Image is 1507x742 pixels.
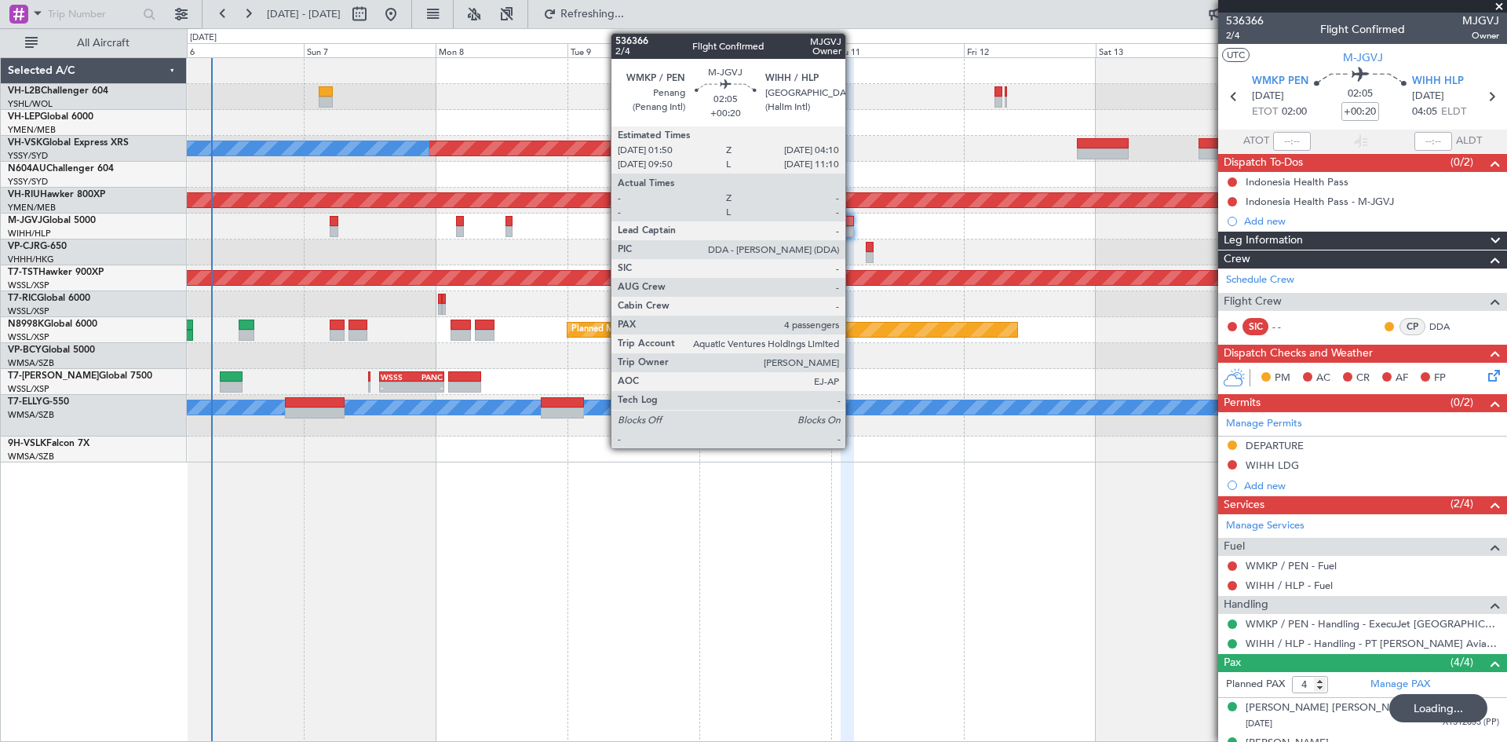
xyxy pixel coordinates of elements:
div: Indonesia Health Pass - M-JGVJ [1246,195,1394,208]
div: DEPARTURE [1246,439,1304,452]
span: VH-VSK [8,138,42,148]
div: Wed 10 [699,43,831,57]
div: Add new [1244,214,1499,228]
a: N604AUChallenger 604 [8,164,114,174]
button: Refreshing... [536,2,630,27]
span: ETOT [1252,104,1278,120]
a: Schedule Crew [1226,272,1294,288]
a: YSSY/SYD [8,150,48,162]
a: Manage PAX [1370,677,1430,693]
a: VH-VSKGlobal Express XRS [8,138,129,148]
span: Flight Crew [1224,293,1282,311]
span: Handling [1224,596,1268,614]
div: Indonesia Health Pass [1246,175,1348,188]
div: Fri 12 [964,43,1096,57]
a: WSSL/XSP [8,280,49,291]
a: VP-CJRG-650 [8,242,67,251]
a: YMEN/MEB [8,202,56,214]
span: AC [1316,371,1330,386]
span: Services [1224,496,1264,514]
span: 02:05 [1348,86,1373,102]
span: CR [1356,371,1370,386]
div: [PERSON_NAME] [PERSON_NAME] [1246,700,1415,716]
div: WSSS [381,372,412,382]
span: VH-RIU [8,190,40,199]
div: Sat 13 [1096,43,1228,57]
span: ALDT [1456,133,1482,149]
span: PM [1275,371,1290,386]
div: - [411,382,443,392]
a: WSSL/XSP [8,383,49,395]
a: VH-L2BChallenger 604 [8,86,108,96]
span: Crew [1224,250,1250,269]
a: N8998KGlobal 6000 [8,320,97,329]
span: [DATE] - [DATE] [267,7,341,21]
a: WMKP / PEN - Fuel [1246,559,1337,572]
a: VH-RIUHawker 800XP [8,190,105,199]
div: Tue 9 [567,43,699,57]
div: Loading... [1389,694,1487,722]
span: [DATE] [1412,89,1444,104]
span: Dispatch Checks and Weather [1224,345,1373,363]
div: Sun 7 [304,43,436,57]
div: - [779,382,811,392]
div: Planned Maint [GEOGRAPHIC_DATA] (Seletar) [571,318,756,342]
a: T7-TSTHawker 900XP [8,268,104,277]
a: DDA [1429,320,1465,334]
button: All Aircraft [17,31,170,56]
a: WMKP / PEN - Handling - ExecuJet [GEOGRAPHIC_DATA] WMKP / PEN [1246,617,1499,631]
span: 02:00 [1282,104,1307,120]
span: AF [1396,371,1408,386]
span: WMKP PEN [1252,74,1308,90]
span: WIHH HLP [1412,74,1464,90]
span: (0/2) [1450,394,1473,411]
span: T7-[PERSON_NAME] [8,371,99,381]
span: Owner [1462,29,1499,42]
span: Refreshing... [560,9,626,20]
input: --:-- [1273,132,1311,151]
a: YSHL/WOL [8,98,53,110]
a: M-JGVJGlobal 5000 [8,216,96,225]
span: [DATE] [1246,718,1272,729]
span: VP-BCY [8,345,42,355]
a: WSSL/XSP [8,305,49,317]
div: WIHH LDG [1246,459,1299,472]
a: VH-LEPGlobal 6000 [8,112,93,122]
span: Fuel [1224,538,1245,556]
span: M-JGVJ [1343,49,1383,66]
button: UTC [1222,48,1250,62]
a: YSSY/SYD [8,176,48,188]
div: PANC [411,372,443,382]
span: ELDT [1441,104,1466,120]
a: WIHH / HLP - Fuel [1246,579,1333,592]
div: CP [1399,318,1425,335]
a: WSSL/XSP [8,331,49,343]
span: FP [1434,371,1446,386]
span: Permits [1224,394,1261,412]
a: VHHH/HKG [8,254,54,265]
div: Thu 11 [831,43,963,57]
a: Manage Permits [1226,416,1302,432]
span: VP-CJR [8,242,40,251]
a: WMSA/SZB [8,357,54,369]
input: Trip Number [48,2,138,26]
span: MJGVJ [1462,13,1499,29]
span: All Aircraft [41,38,166,49]
a: WIHH / HLP - Handling - PT [PERSON_NAME] Aviasi WIHH / HLP [1246,637,1499,650]
span: Dispatch To-Dos [1224,154,1303,172]
div: Sat 6 [172,43,304,57]
span: M-JGVJ [8,216,42,225]
div: SIC [1242,318,1268,335]
span: VH-LEP [8,112,40,122]
div: OMDW [811,372,842,382]
div: Add new [1244,479,1499,492]
a: 9H-VSLKFalcon 7X [8,439,89,448]
div: [DATE] [190,31,217,45]
span: (2/4) [1450,495,1473,512]
div: - [811,382,842,392]
a: T7-[PERSON_NAME]Global 7500 [8,371,152,381]
span: [DATE] [1252,89,1284,104]
div: - - [1272,320,1308,334]
span: T7-RIC [8,294,37,303]
a: VP-BCYGlobal 5000 [8,345,95,355]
